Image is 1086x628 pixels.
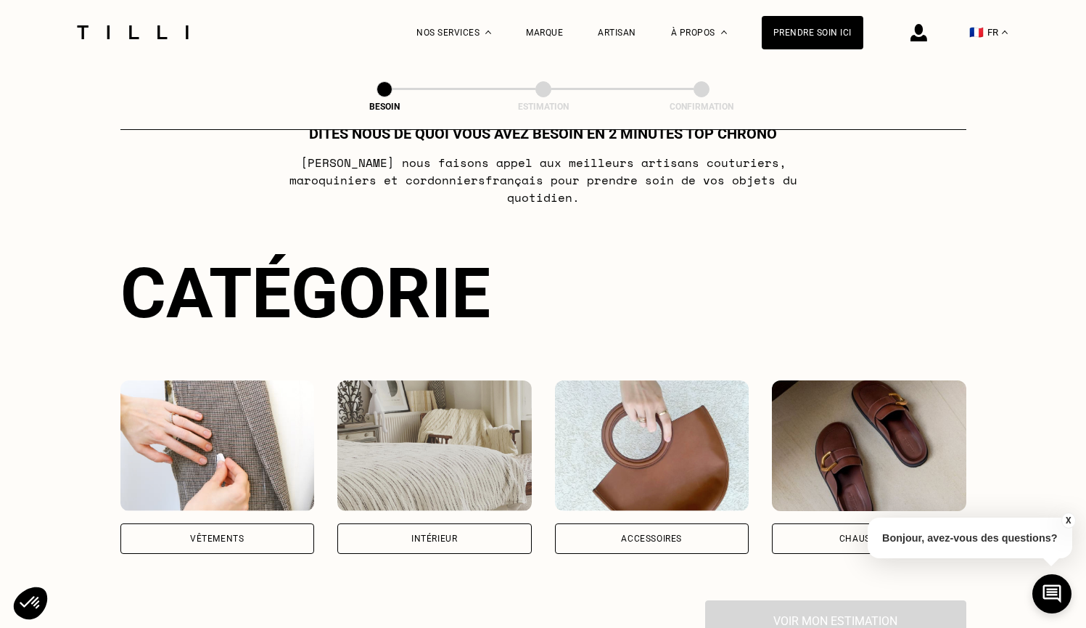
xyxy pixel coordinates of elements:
button: X [1061,513,1075,529]
a: Prendre soin ici [762,16,863,49]
a: Artisan [598,28,636,38]
div: Intérieur [411,534,457,543]
div: Chaussures [839,534,899,543]
img: Menu déroulant à propos [721,30,727,34]
img: Logo du service de couturière Tilli [72,25,194,39]
img: Vêtements [120,380,315,511]
img: Chaussures [772,380,966,511]
h1: Dites nous de quoi vous avez besoin en 2 minutes top chrono [309,125,777,142]
div: Besoin [312,102,457,112]
div: Vêtements [190,534,244,543]
img: menu déroulant [1002,30,1008,34]
a: Marque [526,28,563,38]
div: Catégorie [120,253,966,334]
img: Intérieur [337,380,532,511]
span: 🇫🇷 [969,25,984,39]
img: icône connexion [910,24,927,41]
div: Accessoires [621,534,682,543]
p: [PERSON_NAME] nous faisons appel aux meilleurs artisans couturiers , maroquiniers et cordonniers ... [255,154,831,206]
div: Confirmation [629,102,774,112]
p: Bonjour, avez-vous des questions? [868,518,1072,558]
img: Accessoires [555,380,749,511]
div: Estimation [471,102,616,112]
img: Menu déroulant [485,30,491,34]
